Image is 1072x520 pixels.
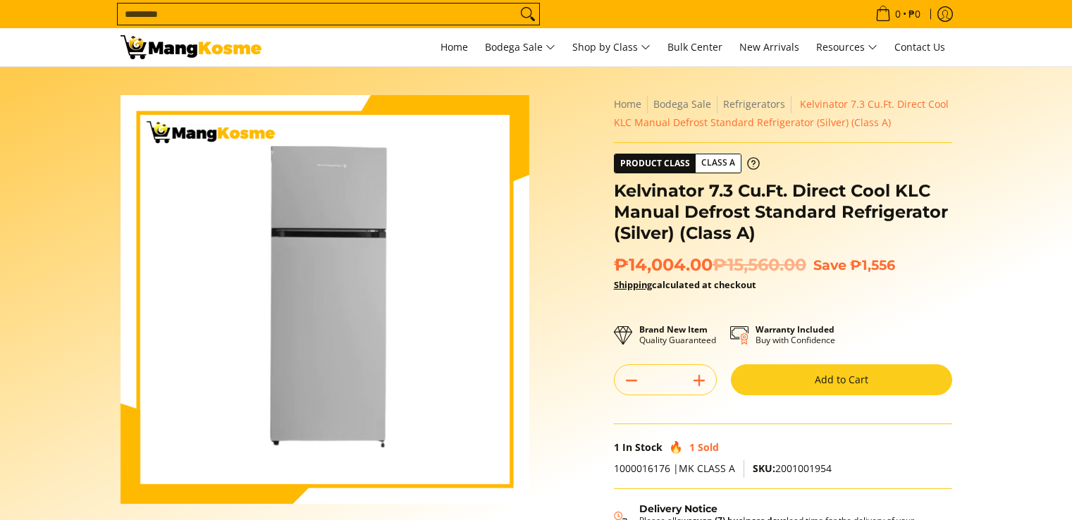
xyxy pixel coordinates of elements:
[615,369,648,392] button: Subtract
[440,40,468,54] span: Home
[887,28,952,66] a: Contact Us
[713,254,806,276] del: ₱15,560.00
[732,28,806,66] a: New Arrivals
[614,278,652,291] a: Shipping
[615,154,696,173] span: Product Class
[809,28,885,66] a: Resources
[689,440,695,454] span: 1
[756,324,835,345] p: Buy with Confidence
[614,254,806,276] span: ₱14,004.00
[696,154,741,172] span: Class A
[753,462,832,475] span: 2001001954
[816,39,877,56] span: Resources
[756,323,834,335] strong: Warranty Included
[478,28,562,66] a: Bodega Sale
[614,462,735,475] span: 1000016176 |MK CLASS A
[614,154,760,173] a: Product Class Class A
[893,9,903,19] span: 0
[871,6,925,22] span: •
[572,39,651,56] span: Shop by Class
[653,97,711,111] a: Bodega Sale
[614,97,641,111] a: Home
[682,369,716,392] button: Add
[698,440,719,454] span: Sold
[639,323,708,335] strong: Brand New Item
[614,440,620,454] span: 1
[121,95,529,504] img: Kelvinator 7.3 Cu.Ft. Direct Cool KLC Manual Defrost Standard Refrigerator (Silver) (Class A)
[614,95,952,132] nav: Breadcrumbs
[667,40,722,54] span: Bulk Center
[485,39,555,56] span: Bodega Sale
[731,364,952,395] button: Add to Cart
[614,180,952,244] h1: Kelvinator 7.3 Cu.Ft. Direct Cool KLC Manual Defrost Standard Refrigerator (Silver) (Class A)
[565,28,658,66] a: Shop by Class
[660,28,729,66] a: Bulk Center
[739,40,799,54] span: New Arrivals
[813,256,846,273] span: Save
[894,40,945,54] span: Contact Us
[614,278,756,291] strong: calculated at checkout
[753,462,775,475] span: SKU:
[433,28,475,66] a: Home
[723,97,785,111] a: Refrigerators
[614,97,949,129] span: Kelvinator 7.3 Cu.Ft. Direct Cool KLC Manual Defrost Standard Refrigerator (Silver) (Class A)
[517,4,539,25] button: Search
[906,9,923,19] span: ₱0
[622,440,663,454] span: In Stock
[639,324,716,345] p: Quality Guaranteed
[850,256,895,273] span: ₱1,556
[121,35,261,59] img: Kelvinator 7.3 Cu.Ft. Direct Cool KLC Manual Defrost Standard Refriger | Mang Kosme
[276,28,952,66] nav: Main Menu
[639,502,717,515] strong: Delivery Notice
